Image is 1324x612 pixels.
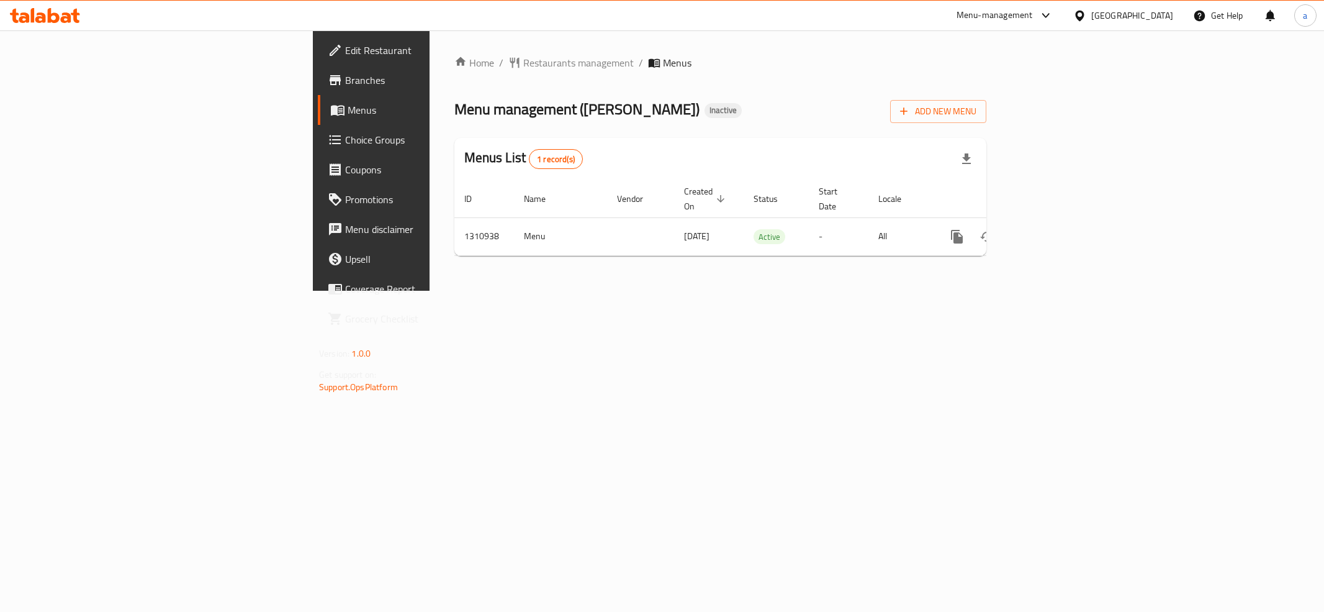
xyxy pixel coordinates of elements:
[819,184,853,214] span: Start Date
[523,55,634,70] span: Restaurants management
[952,144,981,174] div: Export file
[319,367,376,383] span: Get support on:
[464,191,488,206] span: ID
[318,35,534,65] a: Edit Restaurant
[809,217,868,255] td: -
[639,55,643,70] li: /
[942,222,972,252] button: more
[529,149,583,169] div: Total records count
[318,125,534,155] a: Choice Groups
[868,217,932,255] td: All
[514,217,607,255] td: Menu
[663,55,691,70] span: Menus
[878,191,917,206] span: Locale
[754,230,785,244] span: Active
[454,55,986,70] nav: breadcrumb
[684,184,729,214] span: Created On
[345,252,524,267] span: Upsell
[957,8,1033,23] div: Menu-management
[1091,9,1173,22] div: [GEOGRAPHIC_DATA]
[345,162,524,177] span: Coupons
[454,180,1071,256] table: enhanced table
[705,103,742,118] div: Inactive
[529,153,582,165] span: 1 record(s)
[345,73,524,88] span: Branches
[318,244,534,274] a: Upsell
[754,191,794,206] span: Status
[345,311,524,326] span: Grocery Checklist
[318,155,534,185] a: Coupons
[351,345,371,362] span: 1.0.0
[972,222,1002,252] button: Change Status
[754,229,785,244] div: Active
[684,228,709,244] span: [DATE]
[319,345,349,362] span: Version:
[508,55,634,70] a: Restaurants management
[900,104,976,119] span: Add New Menu
[318,274,534,304] a: Coverage Report
[1303,9,1307,22] span: a
[524,191,562,206] span: Name
[345,43,524,58] span: Edit Restaurant
[318,185,534,214] a: Promotions
[319,379,398,395] a: Support.OpsPlatform
[454,95,700,123] span: Menu management ( [PERSON_NAME] )
[617,191,659,206] span: Vendor
[348,103,524,117] span: Menus
[345,132,524,147] span: Choice Groups
[464,148,583,169] h2: Menus List
[345,192,524,207] span: Promotions
[705,105,742,116] span: Inactive
[318,214,534,244] a: Menu disclaimer
[318,65,534,95] a: Branches
[932,180,1071,218] th: Actions
[345,222,524,237] span: Menu disclaimer
[890,100,986,123] button: Add New Menu
[318,95,534,125] a: Menus
[345,281,524,296] span: Coverage Report
[318,304,534,334] a: Grocery Checklist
